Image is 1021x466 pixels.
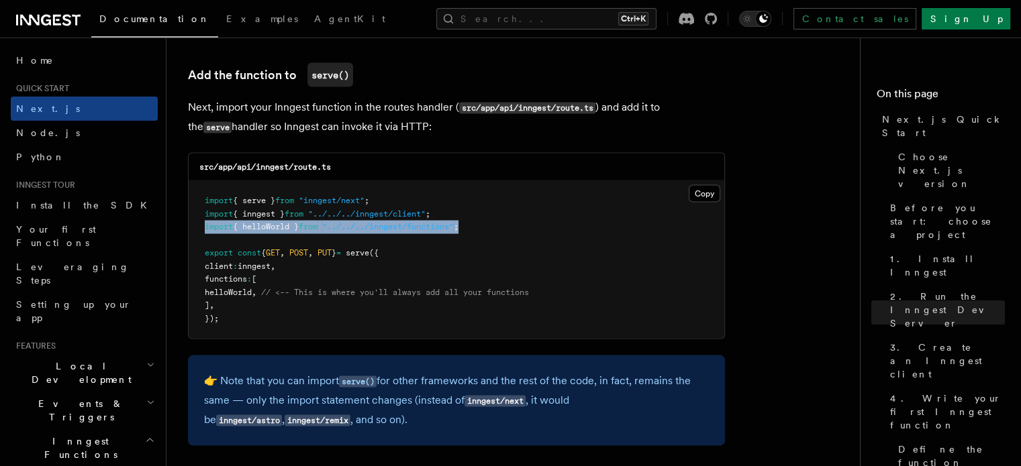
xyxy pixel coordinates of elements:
[261,248,266,257] span: {
[459,103,595,114] code: src/app/api/inngest/route.ts
[247,274,252,284] span: :
[238,248,261,257] span: const
[261,288,529,297] span: // <-- This is where you'll always add all your functions
[203,122,232,133] code: serve
[209,300,214,310] span: ,
[11,217,158,255] a: Your first Functions
[275,196,294,205] span: from
[454,222,458,231] span: ;
[205,314,219,323] span: });
[271,261,275,271] span: ,
[11,180,75,190] span: Inngest tour
[322,222,454,231] span: "../../../inngest/functions"
[364,196,369,205] span: ;
[205,248,233,257] span: export
[11,97,158,121] a: Next.js
[11,48,158,72] a: Home
[252,274,256,284] span: [
[205,288,252,297] span: helloWorld
[306,4,393,36] a: AgentKit
[285,209,303,219] span: from
[205,300,209,310] span: ]
[16,152,65,162] span: Python
[332,248,336,257] span: }
[339,376,377,388] code: serve()
[318,248,332,257] span: PUT
[426,209,430,219] span: ;
[205,261,233,271] span: client
[16,299,132,323] span: Setting up your app
[877,86,1005,107] h4: On this page
[308,248,313,257] span: ,
[16,103,80,114] span: Next.js
[11,145,158,169] a: Python
[890,252,1005,279] span: 1. Install Inngest
[252,288,256,297] span: ,
[618,12,648,25] kbd: Ctrl+K
[205,209,233,219] span: import
[16,127,80,138] span: Node.js
[885,247,1005,284] a: 1. Install Inngest
[465,396,526,407] code: inngest/next
[339,374,377,387] a: serve()
[233,196,275,205] span: { serve }
[218,4,306,36] a: Examples
[216,415,282,426] code: inngest/astro
[314,13,385,24] span: AgentKit
[16,54,54,67] span: Home
[877,107,1005,145] a: Next.js Quick Start
[11,292,158,330] a: Setting up your app
[689,185,720,202] button: Copy
[285,415,350,426] code: inngest/remix
[11,354,158,392] button: Local Development
[898,150,1005,190] span: Choose Next.js version
[91,4,218,38] a: Documentation
[885,386,1005,437] a: 4. Write your first Inngest function
[204,371,709,430] p: 👉 Note that you can import for other frameworks and the rest of the code, in fact, remains the sa...
[11,121,158,145] a: Node.js
[16,200,155,211] span: Install the SDK
[890,290,1005,330] span: 2. Run the Inngest Dev Server
[336,248,341,257] span: =
[346,248,369,257] span: serve
[233,261,238,271] span: :
[11,434,145,461] span: Inngest Functions
[11,255,158,292] a: Leveraging Steps
[885,335,1005,386] a: 3. Create an Inngest client
[793,8,916,30] a: Contact sales
[205,222,233,231] span: import
[16,261,130,286] span: Leveraging Steps
[188,63,353,87] a: Add the function toserve()
[99,13,210,24] span: Documentation
[289,248,308,257] span: POST
[11,397,146,424] span: Events & Triggers
[11,359,146,386] span: Local Development
[233,209,285,219] span: { inngest }
[369,248,379,257] span: ({
[922,8,1010,30] a: Sign Up
[890,341,1005,381] span: 3. Create an Inngest client
[11,83,69,94] span: Quick start
[11,341,56,351] span: Features
[308,209,426,219] span: "../../../inngest/client"
[233,222,299,231] span: { helloWorld }
[436,8,657,30] button: Search...Ctrl+K
[199,162,331,172] code: src/app/api/inngest/route.ts
[16,224,96,248] span: Your first Functions
[280,248,285,257] span: ,
[188,98,725,137] p: Next, import your Inngest function in the routes handler ( ) and add it to the handler so Inngest...
[299,196,364,205] span: "inngest/next"
[739,11,771,27] button: Toggle dark mode
[307,63,353,87] code: serve()
[238,261,271,271] span: inngest
[11,193,158,217] a: Install the SDK
[882,113,1005,139] span: Next.js Quick Start
[299,222,318,231] span: from
[205,196,233,205] span: import
[893,145,1005,196] a: Choose Next.js version
[890,201,1005,241] span: Before you start: choose a project
[885,196,1005,247] a: Before you start: choose a project
[885,284,1005,335] a: 2. Run the Inngest Dev Server
[890,392,1005,432] span: 4. Write your first Inngest function
[226,13,298,24] span: Examples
